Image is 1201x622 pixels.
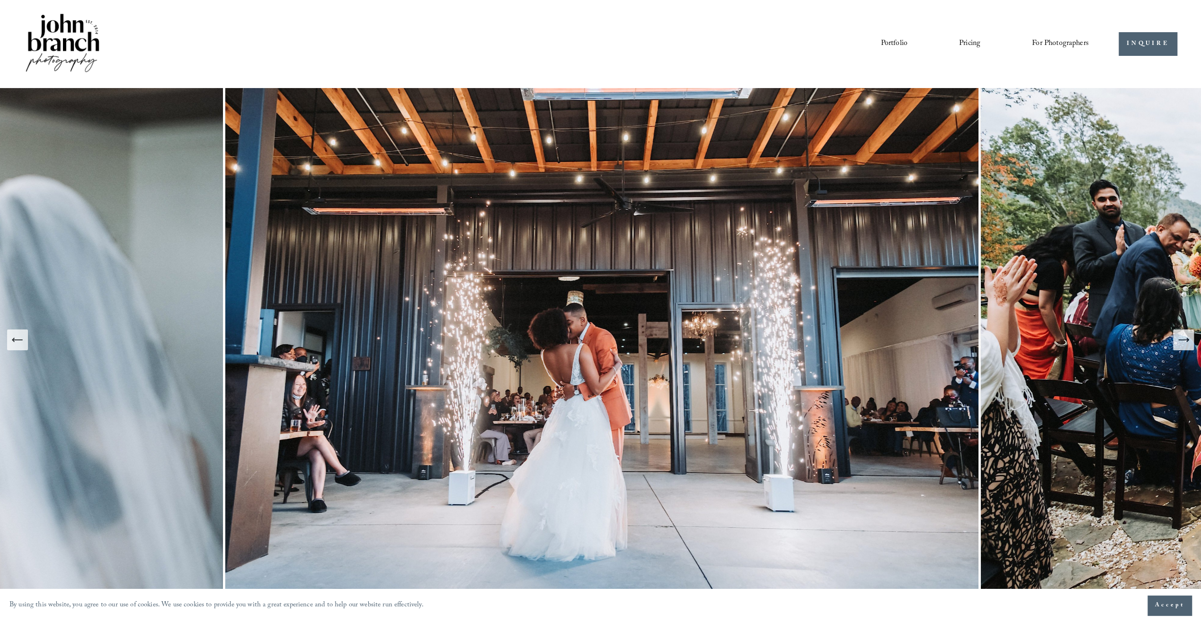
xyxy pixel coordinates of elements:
[225,88,981,592] img: The Meadows Raleigh Wedding Photography
[1173,329,1194,350] button: Next Slide
[1155,601,1184,610] span: Accept
[881,36,907,52] a: Portfolio
[9,599,424,613] p: By using this website, you agree to our use of cookies. We use cookies to provide you with a grea...
[24,12,101,76] img: John Branch IV Photography
[1148,595,1192,615] button: Accept
[1119,32,1177,55] a: INQUIRE
[1032,36,1089,52] a: folder dropdown
[1032,36,1089,51] span: For Photographers
[959,36,980,52] a: Pricing
[7,329,28,350] button: Previous Slide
